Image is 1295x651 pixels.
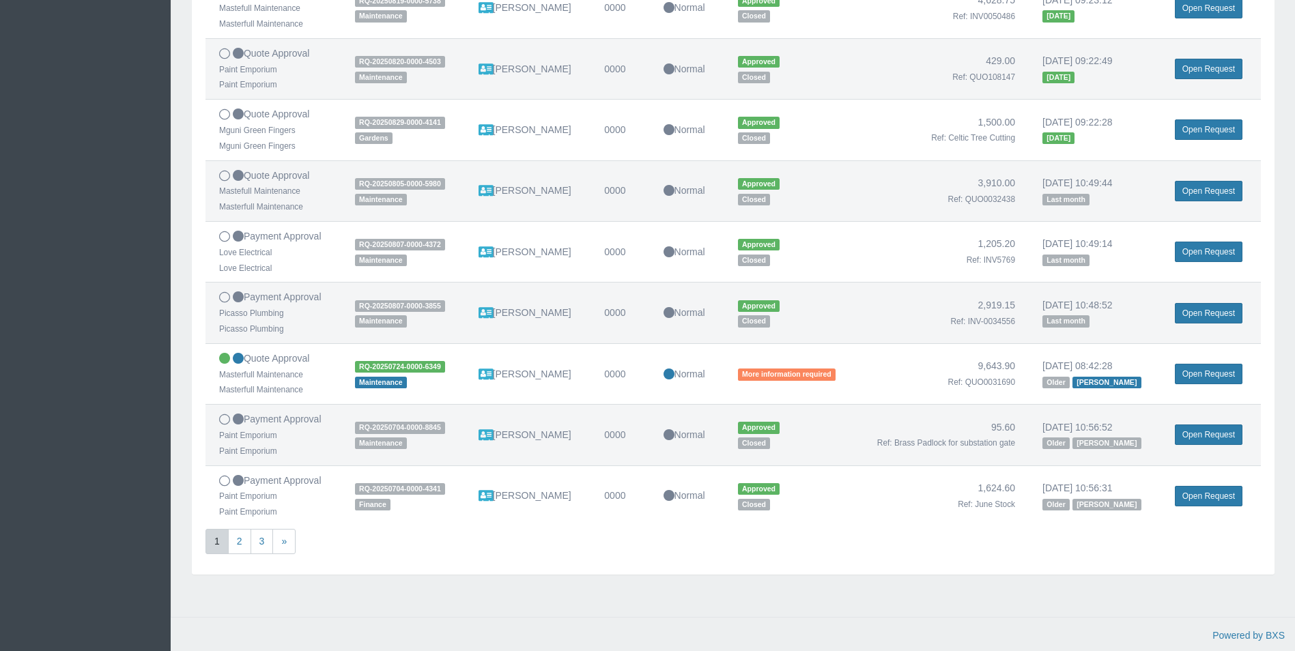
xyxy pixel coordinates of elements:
[650,160,724,221] td: Normal
[738,255,771,266] span: Closed
[205,529,229,554] span: 1
[355,132,393,144] span: Gardens
[738,422,780,433] span: Approved
[738,437,771,449] span: Closed
[355,255,407,266] span: Maintenance
[219,385,303,394] small: Masterfull Maintenance
[967,255,1015,265] small: Ref: INV5769
[355,56,445,68] span: RQ-20250820-0000-4503
[205,343,341,404] td: Quote Approval
[1029,405,1161,465] td: [DATE] 10:56:52
[738,72,771,83] span: Closed
[1042,437,1070,449] span: Older
[855,100,1029,160] td: 1,500.00
[1029,160,1161,221] td: [DATE] 10:49:44
[355,377,407,388] span: Maintenance
[650,283,724,343] td: Normal
[219,248,272,257] small: Love Electrical
[590,38,649,99] td: 0000
[205,160,341,221] td: Quote Approval
[205,221,341,282] td: Payment Approval
[1175,364,1242,384] a: Open Request
[219,308,284,318] small: Picasso Plumbing
[355,194,407,205] span: Maintenance
[650,38,724,99] td: Normal
[855,38,1029,99] td: 429.00
[219,65,277,74] small: Paint Emporium
[738,56,780,68] span: Approved
[855,343,1029,404] td: 9,643.90
[1042,315,1090,327] span: Last month
[1175,424,1242,445] a: Open Request
[1072,377,1141,388] span: [PERSON_NAME]
[272,529,296,554] a: »
[219,446,277,456] small: Paint Emporium
[219,80,277,89] small: Paint Emporium
[738,239,780,250] span: Approved
[738,300,780,312] span: Approved
[1029,465,1161,526] td: [DATE] 10:56:31
[738,132,771,144] span: Closed
[219,324,284,334] small: Picasso Plumbing
[1042,72,1075,83] span: [DATE]
[738,178,780,190] span: Approved
[355,10,407,22] span: Maintenance
[948,377,1016,387] small: Ref: QUO0031690
[205,38,341,99] td: Quote Approval
[590,100,649,160] td: 0000
[465,343,591,404] td: [PERSON_NAME]
[219,19,303,29] small: Masterfull Maintenance
[650,405,724,465] td: Normal
[738,483,780,495] span: Approved
[1072,437,1141,449] span: [PERSON_NAME]
[1042,194,1090,205] span: Last month
[650,343,724,404] td: Normal
[219,186,300,196] small: Mastefull Maintenance
[958,500,1015,509] small: Ref: June Stock
[228,529,251,554] a: 2
[855,405,1029,465] td: 95.60
[855,283,1029,343] td: 2,919.15
[738,194,771,205] span: Closed
[650,465,724,526] td: Normal
[465,221,591,282] td: [PERSON_NAME]
[590,343,649,404] td: 0000
[1042,10,1075,22] span: [DATE]
[465,160,591,221] td: [PERSON_NAME]
[465,465,591,526] td: [PERSON_NAME]
[205,465,341,526] td: Payment Approval
[1029,100,1161,160] td: [DATE] 09:22:28
[931,133,1015,143] small: Ref: Celtic Tree Cutting
[251,529,274,554] a: 3
[590,221,649,282] td: 0000
[1029,38,1161,99] td: [DATE] 09:22:49
[355,422,445,433] span: RQ-20250704-0000-8845
[219,431,277,440] small: Paint Emporium
[738,315,771,327] span: Closed
[355,117,445,128] span: RQ-20250829-0000-4141
[465,405,591,465] td: [PERSON_NAME]
[1175,59,1242,79] a: Open Request
[1042,255,1090,266] span: Last month
[952,72,1015,82] small: Ref: QUO108147
[1072,499,1141,510] span: [PERSON_NAME]
[355,499,390,510] span: Finance
[650,221,724,282] td: Normal
[219,507,277,517] small: Paint Emporium
[355,178,445,190] span: RQ-20250805-0000-5980
[205,283,341,343] td: Payment Approval
[948,194,1016,204] small: Ref: QUO0032438
[205,100,341,160] td: Quote Approval
[855,221,1029,282] td: 1,205.20
[590,160,649,221] td: 0000
[590,283,649,343] td: 0000
[465,283,591,343] td: [PERSON_NAME]
[355,437,407,449] span: Maintenance
[590,405,649,465] td: 0000
[355,72,407,83] span: Maintenance
[1175,303,1242,323] a: Open Request
[219,141,296,151] small: Mguni Green Fingers
[951,317,1016,326] small: Ref: INV-0034556
[355,315,407,327] span: Maintenance
[1042,499,1070,510] span: Older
